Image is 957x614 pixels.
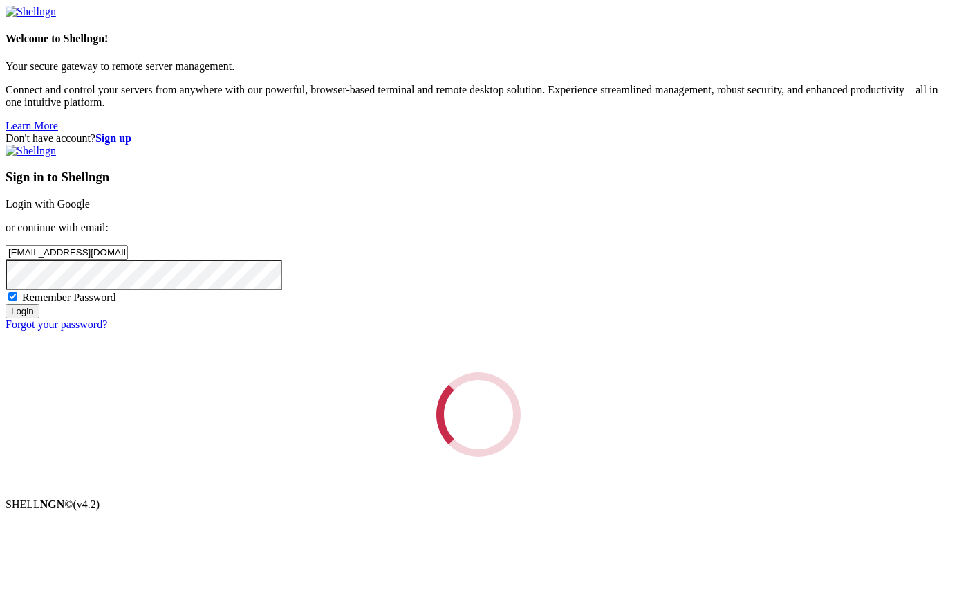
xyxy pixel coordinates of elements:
[6,198,90,210] a: Login with Google
[6,170,951,185] h3: Sign in to Shellngn
[73,498,100,510] span: 4.2.0
[40,498,65,510] b: NGN
[6,245,128,260] input: Email address
[8,292,17,301] input: Remember Password
[6,498,100,510] span: SHELL ©
[436,372,521,457] div: Loading...
[22,291,116,303] span: Remember Password
[6,120,58,132] a: Learn More
[6,60,951,73] p: Your secure gateway to remote server management.
[6,222,951,234] p: or continue with email:
[6,145,56,157] img: Shellngn
[6,33,951,45] h4: Welcome to Shellngn!
[6,84,951,109] p: Connect and control your servers from anywhere with our powerful, browser-based terminal and remo...
[95,132,131,144] a: Sign up
[6,132,951,145] div: Don't have account?
[6,6,56,18] img: Shellngn
[6,304,39,318] input: Login
[6,318,107,330] a: Forgot your password?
